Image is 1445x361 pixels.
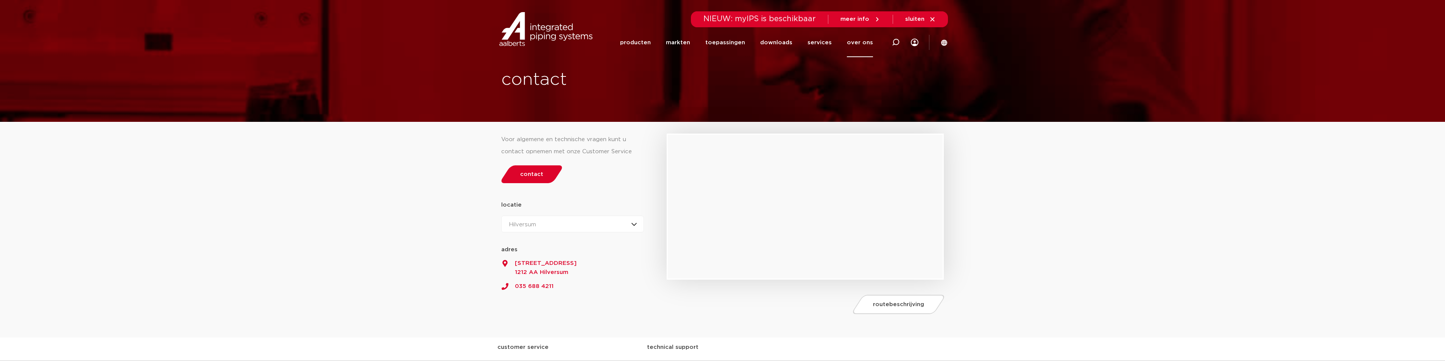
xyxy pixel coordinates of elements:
[807,28,832,57] a: services
[501,202,522,208] strong: locatie
[620,28,651,57] a: producten
[905,16,936,23] a: sluiten
[520,171,543,177] span: contact
[840,16,881,23] a: meer info
[509,222,536,227] span: Hilversum
[847,28,873,57] a: over ons
[840,16,869,22] span: meer info
[497,344,698,350] strong: customer service technical support
[499,165,564,183] a: contact
[666,28,690,57] a: markten
[905,16,924,22] span: sluiten
[703,15,816,23] span: NIEUW: myIPS is beschikbaar
[501,68,750,92] h1: contact
[760,28,792,57] a: downloads
[705,28,745,57] a: toepassingen
[501,134,644,158] div: Voor algemene en technische vragen kunt u contact opnemen met onze Customer Service
[851,295,946,314] a: routebeschrijving
[620,28,873,57] nav: Menu
[873,302,924,307] span: routebeschrijving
